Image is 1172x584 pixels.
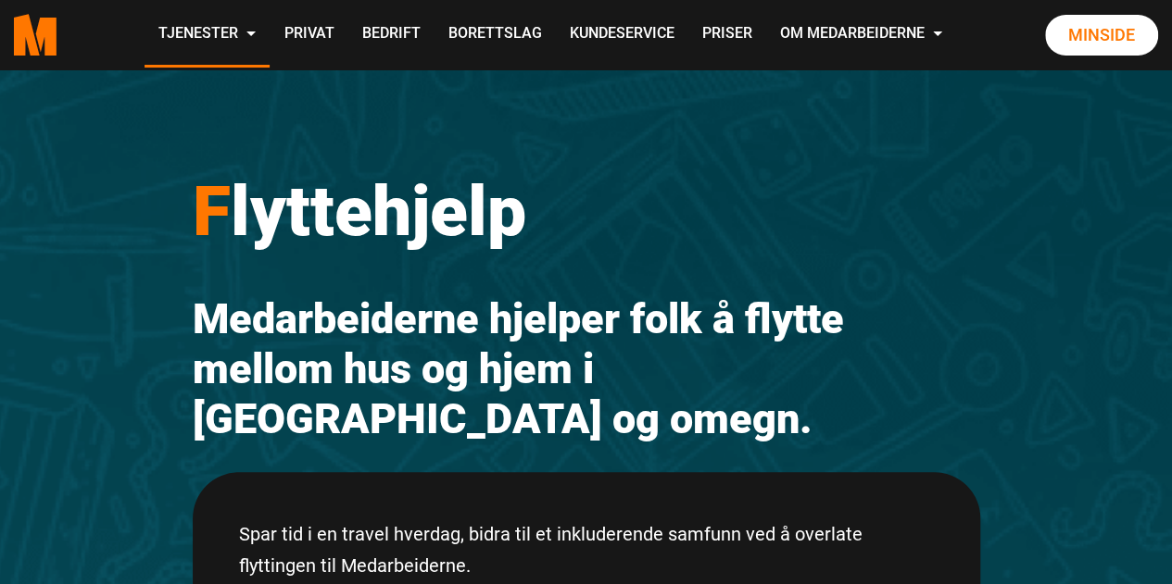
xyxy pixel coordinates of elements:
[347,2,434,68] a: Bedrift
[555,2,687,68] a: Kundeservice
[193,294,980,444] h2: Medarbeiderne hjelper folk å flytte mellom hus og hjem i [GEOGRAPHIC_DATA] og omegn.
[193,170,231,252] span: F
[145,2,270,68] a: Tjenester
[434,2,555,68] a: Borettslag
[687,2,765,68] a: Priser
[1045,15,1158,56] a: Minside
[270,2,347,68] a: Privat
[765,2,956,68] a: Om Medarbeiderne
[239,518,934,581] p: Spar tid i en travel hverdag, bidra til et inkluderende samfunn ved å overlate flyttingen til Med...
[193,169,980,253] h1: lyttehjelp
